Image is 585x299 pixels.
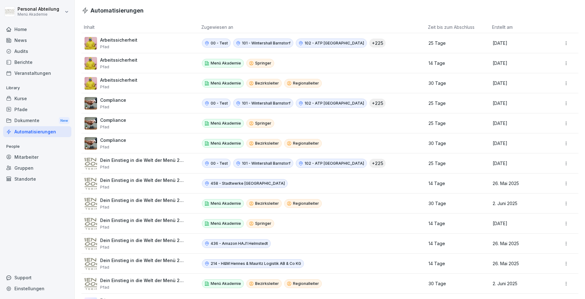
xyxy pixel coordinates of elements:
[85,37,97,49] img: q4sqv7mlyvifhw23vdoza0ik.png
[100,124,126,129] p: Pfad
[100,117,126,123] p: Compliance
[211,161,228,166] p: 00 - Test
[100,265,185,270] p: Pfad
[428,221,482,226] p: 14 Tage
[85,77,97,90] img: q4sqv7mlyvifhw23vdoza0ik.png
[3,68,71,79] a: Veranstaltungen
[85,277,97,290] img: wqxkok33wadzd5klxy6nhlik.png
[428,181,482,186] p: 14 Tage
[305,40,364,46] p: 102 - ATP [GEOGRAPHIC_DATA]
[100,258,185,263] p: Dein Einstieg in die Welt der Menü 2000 Akademie
[428,241,482,246] p: 14 Tage
[100,57,137,63] p: Arbeitssicherheit
[100,278,185,283] p: Dein Einstieg in die Welt der Menü 2000 Akademie
[293,281,319,286] p: Regionalleiter
[211,221,241,226] p: Menü Akademie
[85,137,97,150] img: f7m8v62ee7n5nq2sscivbeev.png
[100,285,185,290] p: Pfad
[3,93,71,104] a: Kurse
[255,141,279,146] p: Bezirksleiter
[493,121,550,126] p: [DATE]
[428,261,482,266] p: 14 Tage
[100,178,185,183] p: Dein Einstieg in die Welt der Menü 2000 Akademie
[293,201,319,206] p: Regionalleiter
[305,101,364,106] p: 102 - ATP [GEOGRAPHIC_DATA]
[100,198,185,203] p: Dein Einstieg in die Welt der Menü 2000 Akademie
[211,141,241,146] p: Menü Akademie
[100,245,185,250] p: Pfad
[100,184,185,189] p: Pfad
[3,126,71,137] div: Automatisierungen
[3,142,71,152] p: People
[211,101,228,106] p: 00 - Test
[100,97,126,103] p: Compliance
[85,57,97,70] img: q4sqv7mlyvifhw23vdoza0ik.png
[428,60,482,66] p: 14 Tage
[211,60,241,66] p: Menü Akademie
[211,261,301,266] p: 214 - H&M Hennes & Mauritz Logistik AB & Co KG
[100,157,185,163] p: Dein Einstieg in die Welt der Menü 2000 Akademie
[242,40,290,46] p: 101 - Wintershall Barnstorf
[211,80,241,86] p: Menü Akademie
[85,177,97,190] img: wqxkok33wadzd5klxy6nhlik.png
[100,224,185,229] p: Pfad
[428,141,482,146] p: 30 Tage
[85,197,97,210] img: wqxkok33wadzd5klxy6nhlik.png
[3,283,71,294] div: Einstellungen
[100,204,185,209] p: Pfad
[3,46,71,57] a: Audits
[100,218,185,223] p: Dein Einstieg in die Welt der Menü 2000 Akademie
[211,201,241,206] p: Menü Akademie
[3,272,71,283] div: Support
[3,152,71,162] div: Mitarbeiter
[3,115,71,126] a: DokumenteNew
[211,40,228,46] p: 00 - Test
[305,161,364,166] p: 102 - ATP [GEOGRAPHIC_DATA]
[3,173,71,184] a: Standorte
[372,160,383,167] p: + 225
[493,141,550,146] p: [DATE]
[493,40,550,46] p: [DATE]
[85,237,97,250] img: wqxkok33wadzd5klxy6nhlik.png
[425,21,490,33] th: Zeit bis zum Abschluss
[59,117,69,124] div: New
[3,104,71,115] a: Pfade
[85,157,97,170] img: wqxkok33wadzd5klxy6nhlik.png
[100,238,185,243] p: Dein Einstieg in die Welt der Menü 2000 Akademie
[211,281,241,286] p: Menü Akademie
[100,37,137,43] p: Arbeitssicherheit
[428,101,482,106] p: 25 Tage
[100,104,126,109] p: Pfad
[3,35,71,46] a: News
[493,261,550,266] p: 26. Mai 2025
[255,221,271,226] p: Springer
[100,144,126,149] p: Pfad
[255,80,279,86] p: Bezirksleiter
[3,57,71,68] div: Berichte
[493,201,550,206] p: 2. Juni 2025
[85,97,97,110] img: f7m8v62ee7n5nq2sscivbeev.png
[100,164,185,169] p: Pfad
[100,64,137,69] p: Pfad
[242,101,290,106] p: 101 - Wintershall Barnstorf
[242,161,290,166] p: 101 - Wintershall Barnstorf
[493,281,550,286] p: 2. Juni 2025
[493,80,550,86] p: [DATE]
[493,221,550,226] p: [DATE]
[211,181,285,186] p: 458 - Stadtwerke [GEOGRAPHIC_DATA]
[255,60,271,66] p: Springer
[428,80,482,86] p: 30 Tage
[428,161,482,166] p: 25 Tage
[3,162,71,173] div: Gruppen
[493,181,550,186] p: 26. Mai 2025
[18,7,59,12] p: Personal Abteilung
[85,117,97,130] img: f7m8v62ee7n5nq2sscivbeev.png
[293,141,319,146] p: Regionalleiter
[428,40,482,46] p: 25 Tage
